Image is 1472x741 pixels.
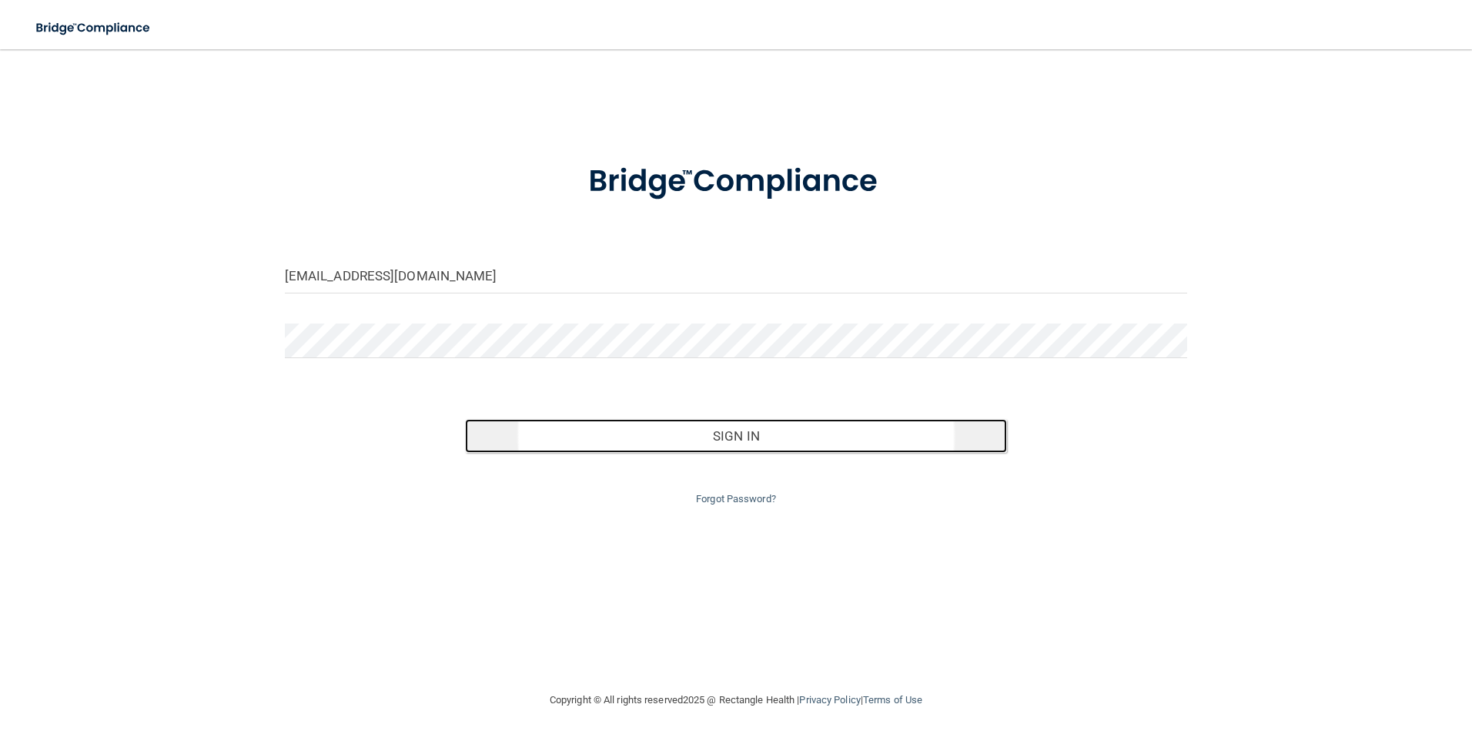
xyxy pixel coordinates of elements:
div: Copyright © All rights reserved 2025 @ Rectangle Health | | [455,676,1017,725]
a: Terms of Use [863,694,922,706]
input: Email [285,259,1188,293]
img: bridge_compliance_login_screen.278c3ca4.svg [557,142,915,222]
iframe: Drift Widget Chat Controller [1206,632,1454,693]
a: Forgot Password? [696,493,776,505]
a: Privacy Policy [799,694,860,706]
img: bridge_compliance_login_screen.278c3ca4.svg [23,12,165,44]
button: Sign In [465,419,1007,453]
